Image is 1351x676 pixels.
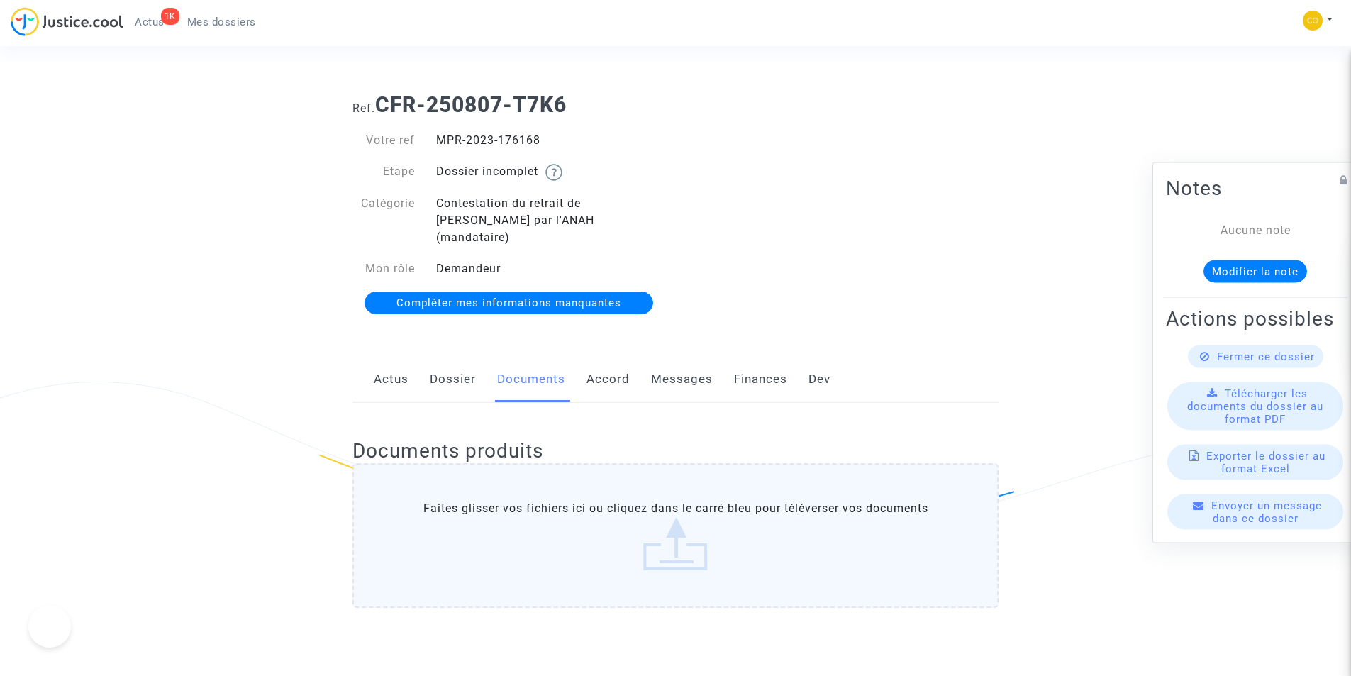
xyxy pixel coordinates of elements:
a: Dossier [430,356,476,403]
span: Actus [135,16,165,28]
div: Catégorie [342,195,426,246]
a: Messages [651,356,713,403]
div: Dossier incomplet [426,163,676,181]
span: Télécharger les documents du dossier au format PDF [1187,387,1323,425]
div: MPR-2023-176168 [426,132,676,149]
img: jc-logo.svg [11,7,123,36]
div: Aucune note [1187,221,1323,238]
a: Dev [808,356,830,403]
span: Exporter le dossier au format Excel [1206,449,1325,475]
span: Mes dossiers [187,16,256,28]
div: Contestation du retrait de [PERSON_NAME] par l'ANAH (mandataire) [426,195,676,246]
h2: Documents produits [352,438,999,463]
span: Fermer ce dossier [1217,350,1315,362]
a: Accord [586,356,630,403]
img: help.svg [545,164,562,181]
div: Demandeur [426,260,676,277]
span: Ref. [352,101,375,115]
button: Modifier la note [1203,260,1307,282]
div: Votre ref [342,132,426,149]
a: 1KActus [123,11,176,33]
h2: Actions possibles [1166,306,1345,331]
iframe: Help Scout Beacon - Open [28,605,71,648]
img: 84a266a8493598cb3cce1313e02c3431 [1303,11,1323,31]
a: Finances [734,356,787,403]
div: Etape [342,163,426,181]
a: Mes dossiers [176,11,267,33]
b: CFR-250807-T7K6 [375,92,567,117]
div: Mon rôle [342,260,426,277]
a: Documents [497,356,565,403]
h2: Notes [1166,175,1345,200]
span: Compléter mes informations manquantes [396,297,621,309]
a: Actus [374,356,408,403]
span: Envoyer un message dans ce dossier [1211,499,1322,524]
div: 1K [161,8,179,25]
